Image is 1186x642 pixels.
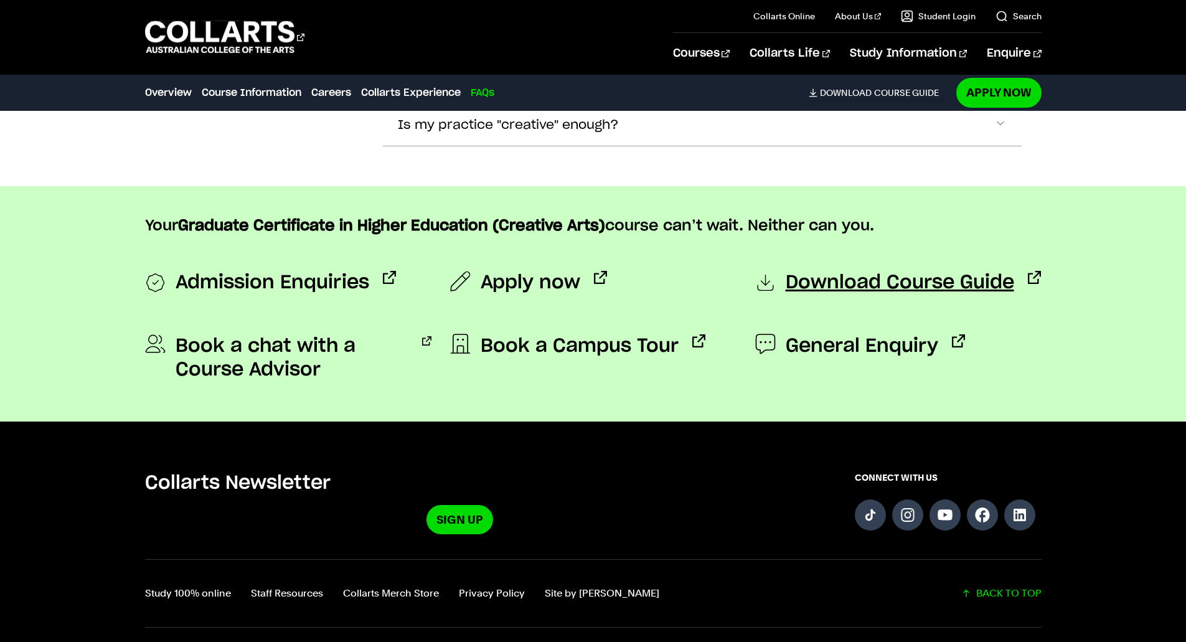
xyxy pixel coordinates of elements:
span: Download [820,87,872,98]
a: Apply now [450,271,607,295]
div: Connect with us on social media [855,471,1042,534]
span: Is my practice "creative" enough? [398,118,619,133]
a: Collarts Merch Store [343,585,439,602]
a: Collarts Online [753,10,815,22]
button: Is my practice "creative" enough? [383,105,1022,146]
strong: Graduate Certificate in Higher Education (Creative Arts) [178,219,605,234]
a: Book a chat with a Course Advisor [145,334,431,382]
a: Privacy Policy [459,585,525,602]
div: Go to homepage [145,19,304,55]
a: General Enquiry [755,334,965,358]
a: Course Information [202,85,301,100]
a: Student Login [901,10,976,22]
a: Collarts Life [750,33,830,74]
h5: Collarts Newsletter [145,471,775,495]
a: Overview [145,85,192,100]
a: Collarts Experience [361,85,461,100]
a: Staff Resources [251,585,323,602]
span: Book a chat with a Course Advisor [176,334,408,382]
a: Study 100% online [145,585,231,602]
a: Scroll back to top of the page [961,585,1042,602]
div: Additional links and back-to-top button [145,559,1042,628]
span: Apply now [481,271,580,295]
span: Download Course Guide [786,271,1014,296]
span: General Enquiry [786,334,938,358]
a: Follow us on Facebook [967,499,998,531]
p: Your course can’t wait. Neither can you. [145,216,1042,236]
a: Follow us on Instagram [892,499,923,531]
span: CONNECT WITH US [855,471,1042,484]
a: Apply Now [956,78,1042,107]
a: Study Information [850,33,967,74]
a: Download Course Guide [755,271,1041,296]
a: Book a Campus Tour [450,334,705,358]
nav: Footer navigation [145,585,659,602]
a: Site by Calico [545,585,659,602]
a: Follow us on YouTube [930,499,961,531]
span: Book a Campus Tour [481,334,679,358]
a: Courses [673,33,730,74]
a: DownloadCourse Guide [809,87,949,98]
a: Follow us on LinkedIn [1004,499,1035,531]
a: About Us [835,10,881,22]
span: Admission Enquiries [176,271,369,296]
a: Sign Up [426,505,493,534]
a: Careers [311,85,351,100]
a: Enquire [987,33,1041,74]
a: FAQs [471,85,494,100]
a: Admission Enquiries [145,271,396,296]
a: Follow us on TikTok [855,499,886,531]
a: Search [995,10,1042,22]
